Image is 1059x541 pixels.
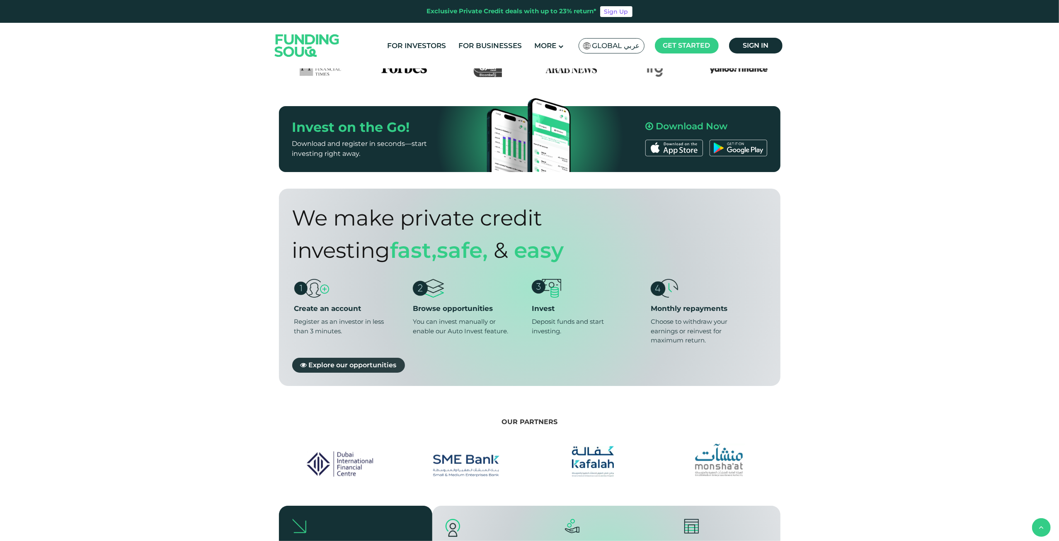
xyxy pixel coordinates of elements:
[446,519,460,537] img: reatil investor
[651,317,748,345] div: Choose to withdraw your earnings or reinvest for maximum return.
[390,237,437,263] span: Fast,
[294,317,391,336] div: Register as an investor in less than 3 minutes.
[534,41,556,50] span: More
[427,7,597,16] div: Exclusive Private Credit deals with up to 23% return*
[294,304,408,313] div: Create an account
[474,61,502,77] img: Asharq Business Logo
[656,121,727,132] span: Download Now
[294,279,330,298] img: create-account
[413,279,444,298] img: browse-opportunities
[300,61,342,77] img: FTLogo Logo
[413,317,510,336] div: You can invest manually or enable our Auto Invest feature.
[693,444,745,477] img: Partners Images
[514,237,564,263] span: Easy
[663,41,710,49] span: Get started
[565,519,579,533] img: professional investor
[494,237,509,263] span: &
[532,304,646,313] div: Invest
[651,279,678,298] img: monthly-repayments
[532,317,629,336] div: Deposit funds and start investing.
[309,361,397,369] span: Explore our opportunities
[572,446,614,477] img: Partners Images
[542,61,600,77] img: Arab News Logo
[292,202,720,267] div: We make private credit investing
[293,519,306,533] img: arrow
[292,357,405,372] a: Explore our opportunities
[710,140,767,156] img: Google Play
[583,42,591,49] img: SA Flag
[729,38,783,53] a: Sign in
[292,139,456,159] p: Download and register in seconds—start investing right away.
[437,237,488,263] span: safe,
[710,61,768,77] img: Yahoo Finance Logo
[307,452,373,477] img: Partners Images
[743,41,768,49] span: Sign in
[433,455,499,477] img: Partners Images
[413,304,527,313] div: Browse opportunities
[684,519,699,534] img: corporate investor
[651,304,765,313] div: Monthly repayments
[292,119,410,135] span: Invest on the Go!
[645,140,703,156] img: App Store
[592,41,640,51] span: Global عربي
[1032,518,1051,537] button: back
[647,61,663,77] img: IFG Logo
[480,86,579,185] img: Mobile App
[267,24,348,66] img: Logo
[600,6,632,17] a: Sign Up
[532,279,561,298] img: invest-money
[385,39,448,53] a: For Investors
[502,418,557,426] span: Our Partners
[381,61,427,77] img: Forbes Logo
[456,39,524,53] a: For Businesses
